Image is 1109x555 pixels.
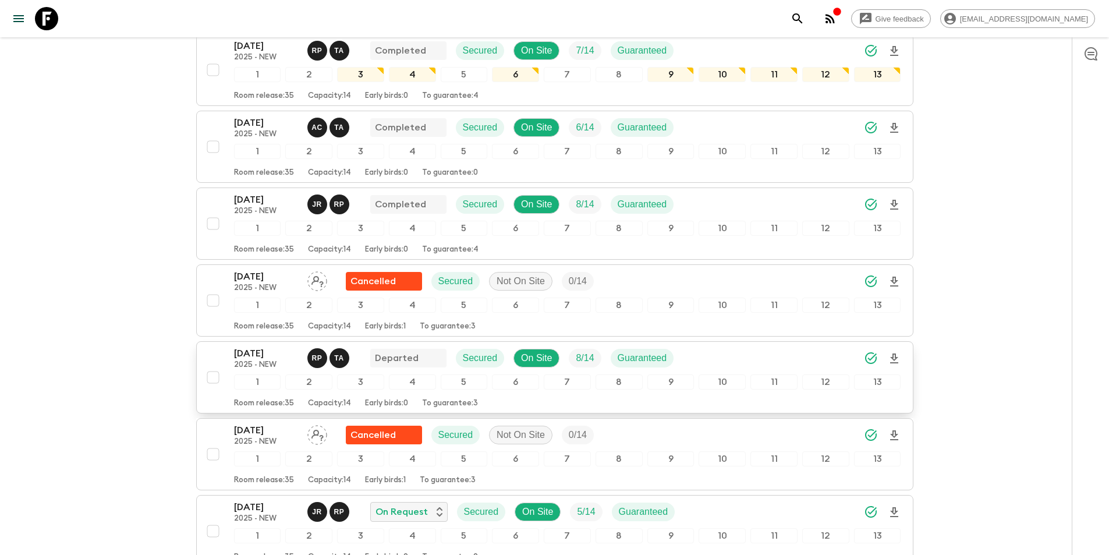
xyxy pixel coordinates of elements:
[699,221,746,236] div: 10
[802,67,849,82] div: 12
[864,197,878,211] svg: Synced Successfully
[234,476,294,485] p: Room release: 35
[544,374,591,390] div: 7
[308,245,351,254] p: Capacity: 14
[308,476,351,485] p: Capacity: 14
[285,451,332,466] div: 2
[699,374,746,390] div: 10
[544,221,591,236] div: 7
[307,198,352,207] span: Johan Roslan, Roy Phang
[887,44,901,58] svg: Download Onboarding
[441,67,488,82] div: 5
[365,399,408,408] p: Early birds: 0
[596,144,643,159] div: 8
[802,451,849,466] div: 12
[647,144,695,159] div: 9
[854,451,901,466] div: 13
[647,528,695,543] div: 9
[750,374,798,390] div: 11
[864,351,878,365] svg: Synced Successfully
[619,505,668,519] p: Guaranteed
[441,374,488,390] div: 5
[854,298,901,313] div: 13
[647,451,695,466] div: 9
[441,298,488,313] div: 5
[569,428,587,442] p: 0 / 14
[699,144,746,159] div: 10
[562,272,594,291] div: Trip Fill
[618,197,667,211] p: Guaranteed
[196,111,913,183] button: [DATE]2025 - NEWAlvin Chin Chun Wei, Tiyon Anak JunaCompletedSecuredOn SiteTrip FillGuaranteed123...
[285,528,332,543] div: 2
[234,168,294,178] p: Room release: 35
[544,144,591,159] div: 7
[786,7,809,30] button: search adventures
[308,322,351,331] p: Capacity: 14
[420,476,476,485] p: To guarantee: 3
[334,507,345,517] p: R P
[389,528,436,543] div: 4
[307,44,352,54] span: Roy Phang, Tiyon Anak Juna
[618,121,667,135] p: Guaranteed
[307,352,352,361] span: Roy Phang, Tiyon Anak Juna
[234,347,298,360] p: [DATE]
[422,168,478,178] p: To guarantee: 0
[337,67,384,82] div: 3
[864,274,878,288] svg: Synced Successfully
[647,221,695,236] div: 9
[887,352,901,366] svg: Download Onboarding
[864,428,878,442] svg: Synced Successfully
[234,298,281,313] div: 1
[234,67,281,82] div: 1
[308,399,351,408] p: Capacity: 14
[389,451,436,466] div: 4
[576,121,594,135] p: 6 / 14
[389,144,436,159] div: 4
[346,426,422,444] div: Flash Pack cancellation
[234,221,281,236] div: 1
[234,91,294,101] p: Room release: 35
[750,144,798,159] div: 11
[492,451,539,466] div: 6
[699,67,746,82] div: 10
[456,195,505,214] div: Secured
[234,528,281,543] div: 1
[596,451,643,466] div: 8
[802,221,849,236] div: 12
[569,41,601,60] div: Trip Fill
[750,298,798,313] div: 11
[441,144,488,159] div: 5
[864,505,878,519] svg: Synced Successfully
[441,221,488,236] div: 5
[569,195,601,214] div: Trip Fill
[389,374,436,390] div: 4
[234,39,298,53] p: [DATE]
[389,67,436,82] div: 4
[596,374,643,390] div: 8
[596,298,643,313] div: 8
[513,195,559,214] div: On Site
[234,193,298,207] p: [DATE]
[802,298,849,313] div: 12
[699,298,746,313] div: 10
[337,221,384,236] div: 3
[492,528,539,543] div: 6
[521,121,552,135] p: On Site
[699,451,746,466] div: 10
[887,275,901,289] svg: Download Onboarding
[389,298,436,313] div: 4
[285,374,332,390] div: 2
[441,451,488,466] div: 5
[234,514,298,524] p: 2025 - NEW
[492,67,539,82] div: 6
[234,284,298,293] p: 2025 - NEW
[456,118,505,137] div: Secured
[285,67,332,82] div: 2
[337,144,384,159] div: 3
[544,298,591,313] div: 7
[337,451,384,466] div: 3
[196,188,913,260] button: [DATE]2025 - NEWJohan Roslan, Roy PhangCompletedSecuredOn SiteTrip FillGuaranteed1234567891011121...
[854,67,901,82] div: 13
[346,272,422,291] div: Flash Pack cancellation
[492,374,539,390] div: 6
